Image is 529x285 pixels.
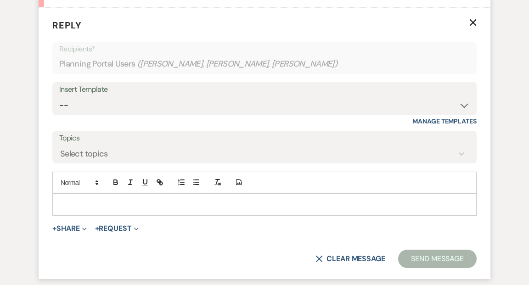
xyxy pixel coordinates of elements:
[95,225,139,232] button: Request
[95,225,99,232] span: +
[315,255,385,263] button: Clear message
[52,19,82,31] span: Reply
[59,132,470,145] label: Topics
[59,43,470,55] p: Recipients*
[52,225,56,232] span: +
[59,83,470,96] div: Insert Template
[137,58,338,70] span: ( [PERSON_NAME], [PERSON_NAME], [PERSON_NAME] )
[52,225,87,232] button: Share
[398,250,477,268] button: Send Message
[59,55,470,73] div: Planning Portal Users
[412,117,477,125] a: Manage Templates
[60,147,108,160] div: Select topics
